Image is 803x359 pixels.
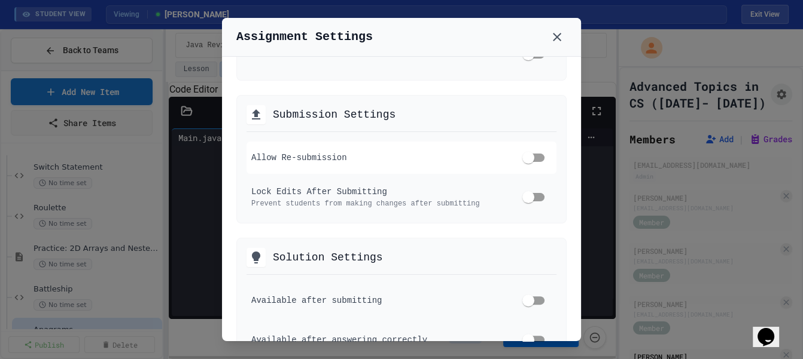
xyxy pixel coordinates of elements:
[753,311,791,347] iframe: chat widget
[273,249,383,266] h2: Solution Settings
[273,106,396,123] h2: Submission Settings
[251,199,507,208] div: Prevent students from making changes after submitting
[251,334,507,346] div: Available after answering correctly
[251,152,507,164] div: Allow Re-submission
[251,294,507,306] div: Available after submitting
[251,186,507,198] div: Lock Edits After Submitting
[236,29,373,45] h1: Assignment Settings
